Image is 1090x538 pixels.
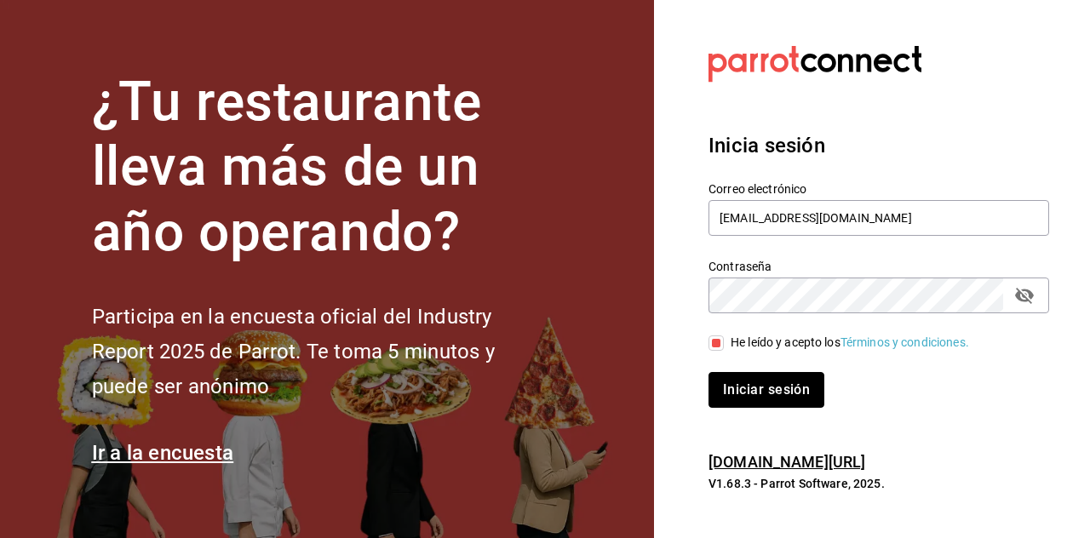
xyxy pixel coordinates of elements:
[92,441,234,465] a: Ir a la encuesta
[731,334,969,352] div: He leído y acepto los
[708,260,1049,272] label: Contraseña
[708,372,824,408] button: Iniciar sesión
[708,182,1049,194] label: Correo electrónico
[840,335,969,349] a: Términos y condiciones.
[708,200,1049,236] input: Ingresa tu correo electrónico
[92,70,552,266] h1: ¿Tu restaurante lleva más de un año operando?
[708,453,865,471] a: [DOMAIN_NAME][URL]
[708,475,1049,492] p: V1.68.3 - Parrot Software, 2025.
[708,130,1049,161] h3: Inicia sesión
[92,300,552,403] h2: Participa en la encuesta oficial del Industry Report 2025 de Parrot. Te toma 5 minutos y puede se...
[1010,281,1039,310] button: passwordField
